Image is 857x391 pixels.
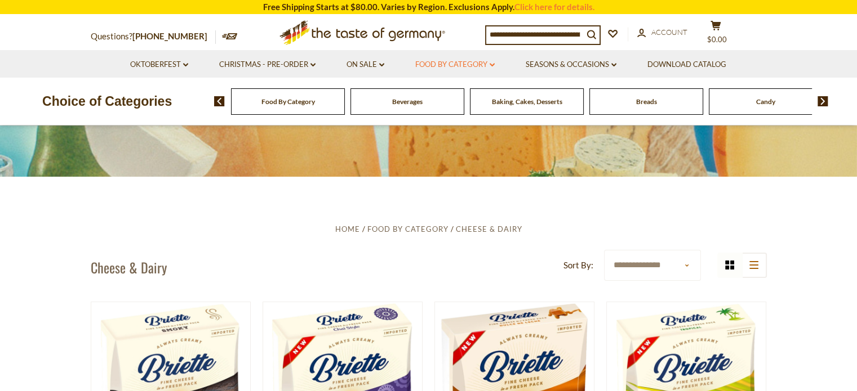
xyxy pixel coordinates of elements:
a: [PHONE_NUMBER] [132,31,207,41]
a: Seasons & Occasions [526,59,616,71]
a: Food By Category [261,97,315,106]
a: Food By Category [367,224,448,233]
a: Food By Category [415,59,495,71]
label: Sort By: [563,258,593,272]
img: previous arrow [214,96,225,106]
a: Breads [636,97,657,106]
a: On Sale [347,59,384,71]
a: Download Catalog [647,59,726,71]
span: $0.00 [707,35,727,44]
a: Candy [756,97,775,106]
a: Baking, Cakes, Desserts [492,97,562,106]
a: Account [637,26,687,39]
a: Cheese & Dairy [456,224,522,233]
button: $0.00 [699,20,733,48]
p: Questions? [91,29,216,44]
a: Home [335,224,359,233]
span: Account [651,28,687,37]
img: next arrow [818,96,828,106]
h1: Cheese & Dairy [91,259,167,276]
a: Oktoberfest [130,59,188,71]
a: Click here for details. [514,2,594,12]
a: Beverages [392,97,423,106]
a: Christmas - PRE-ORDER [219,59,316,71]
